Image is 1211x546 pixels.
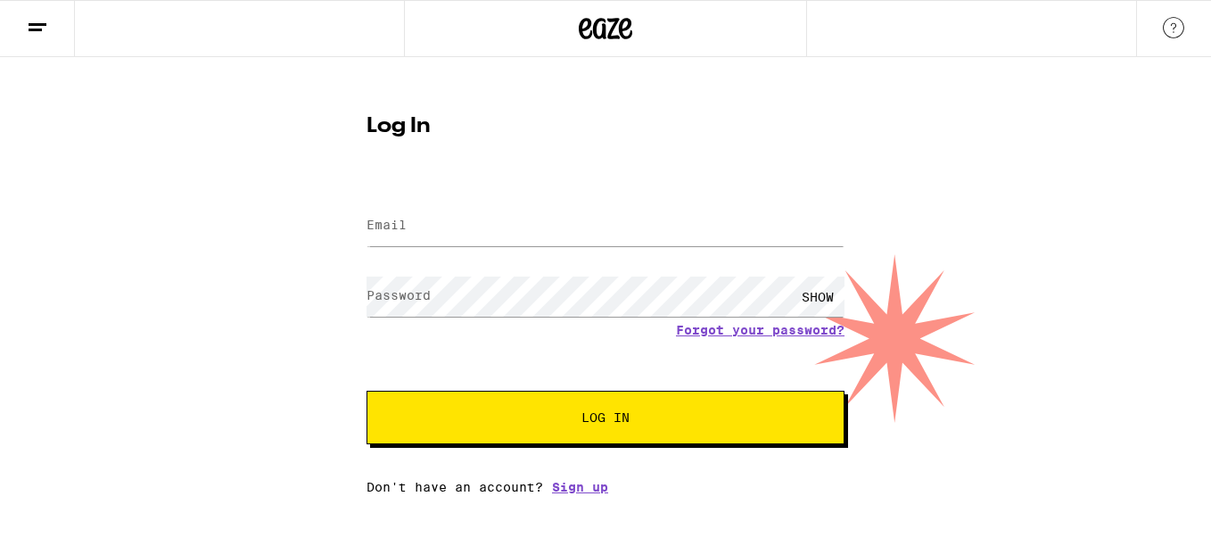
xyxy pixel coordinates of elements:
h1: Log In [367,116,844,137]
span: Log In [581,411,630,424]
label: Password [367,288,431,302]
input: Email [367,206,844,246]
label: Email [367,218,407,232]
a: Forgot your password? [676,323,844,337]
button: Log In [367,391,844,444]
a: Sign up [552,480,608,494]
div: SHOW [791,277,844,317]
div: Don't have an account? [367,480,844,494]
